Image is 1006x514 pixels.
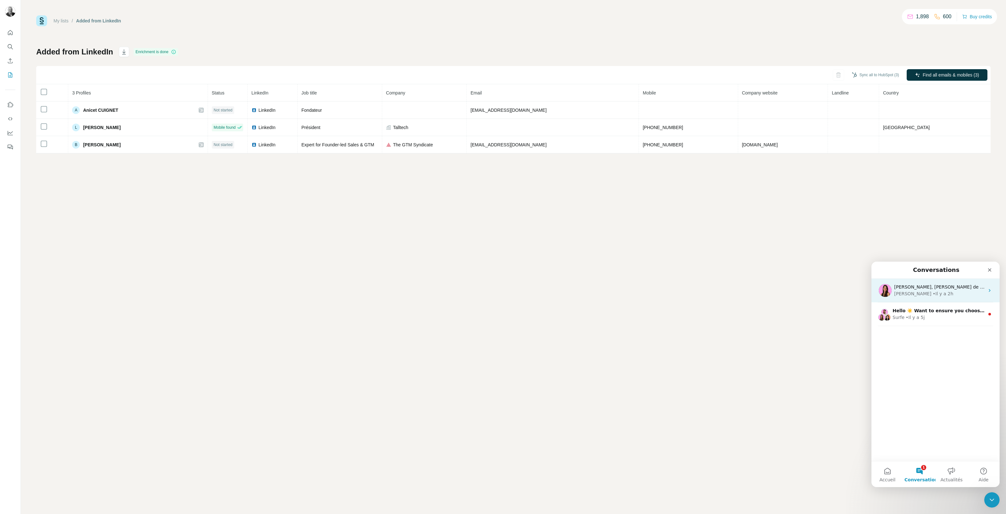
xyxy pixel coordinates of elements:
[72,124,80,131] div: L
[107,216,117,220] span: Aide
[8,216,24,220] span: Accueil
[12,52,20,60] img: Maryam avatar
[5,41,15,53] button: Search
[21,46,370,52] span: Hello ☀️ Want to ensure you choose the most suitable Surfe plan for you and your team? Check our ...
[96,200,128,225] button: Aide
[393,142,433,148] span: The GTM Syndicate
[984,492,1000,508] iframe: Intercom live chat
[259,142,276,148] span: LinkedIn
[742,142,778,147] span: [DOMAIN_NAME]
[916,13,929,20] p: 1,898
[36,15,47,26] img: Surfe Logo
[134,48,178,56] div: Enrichment is done
[471,142,547,147] span: [EMAIL_ADDRESS][DOMAIN_NAME]
[847,70,903,80] button: Sync all to HubSpot (3)
[386,142,391,147] img: company-logo
[259,124,276,131] span: LinkedIn
[54,18,69,23] a: My lists
[871,262,1000,487] iframe: Intercom live chat
[962,12,992,21] button: Buy credits
[21,53,33,59] div: Surfe
[83,124,120,131] span: [PERSON_NAME]
[301,90,317,95] span: Job title
[251,108,257,113] img: LinkedIn logo
[301,142,374,147] span: Expert for Founder-led Sales & GTM
[301,125,320,130] span: Président
[72,106,80,114] div: A
[907,69,987,81] button: Find all emails & mobiles (3)
[5,99,15,110] button: Use Surfe on LinkedIn
[9,47,17,54] img: Christian avatar
[923,72,979,78] span: Find all emails & mobiles (3)
[251,125,257,130] img: LinkedIn logo
[33,216,69,220] span: Conversations
[251,142,257,147] img: LinkedIn logo
[5,127,15,139] button: Dashboard
[943,13,952,20] p: 600
[259,107,276,113] span: LinkedIn
[643,142,683,147] span: [PHONE_NUMBER]
[72,90,91,95] span: 3 Profiles
[393,124,408,131] span: Talltech
[742,90,778,95] span: Company website
[36,47,113,57] h1: Added from LinkedIn
[212,90,225,95] span: Status
[883,90,899,95] span: Country
[5,6,15,17] img: Avatar
[251,90,268,95] span: LinkedIn
[23,23,596,28] span: [PERSON_NAME], [PERSON_NAME] de transférer votre licence de votre compte lié à Pipedrive ([PERSON...
[214,125,236,130] span: Mobile found
[214,142,233,148] span: Not started
[76,18,121,24] div: Added from LinkedIn
[72,18,73,24] li: /
[72,141,80,149] div: B
[5,69,15,81] button: My lists
[471,108,547,113] span: [EMAIL_ADDRESS][DOMAIN_NAME]
[471,90,482,95] span: Email
[69,216,91,220] span: Actualités
[64,200,96,225] button: Actualités
[883,125,930,130] span: [GEOGRAPHIC_DATA]
[5,113,15,125] button: Use Surfe API
[83,107,118,113] span: Anicet CUIGNET
[5,55,15,67] button: Enrich CSV
[214,107,233,113] span: Not started
[6,52,14,60] img: Aurélie avatar
[386,90,405,95] span: Company
[5,141,15,153] button: Feedback
[61,29,82,36] div: • Il y a 2h
[643,90,656,95] span: Mobile
[301,108,322,113] span: Fondateur
[832,90,849,95] span: Landline
[34,53,53,59] div: • Il y a 5j
[643,125,683,130] span: [PHONE_NUMBER]
[23,29,60,36] div: [PERSON_NAME]
[5,27,15,38] button: Quick start
[83,142,120,148] span: [PERSON_NAME]
[32,200,64,225] button: Conversations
